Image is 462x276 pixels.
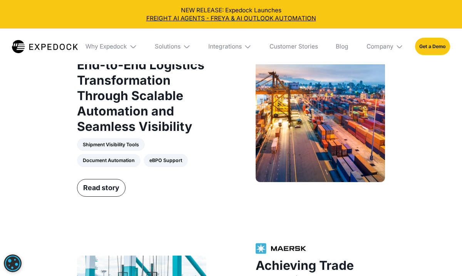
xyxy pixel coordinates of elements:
[77,179,126,197] a: Read story
[85,43,127,50] div: Why Expedock
[208,43,242,50] div: Integrations
[330,28,355,64] a: Blog
[149,28,196,64] div: Solutions
[6,14,456,23] a: FREIGHT AI AGENTS - FREYA & AI OUTLOOK AUTOMATION
[155,43,181,50] div: Solutions
[415,38,450,55] a: Get a Demo
[367,43,393,50] div: Company
[80,28,143,64] div: Why Expedock
[360,28,409,64] div: Company
[6,6,456,23] div: NEW RELEASE: Expedock Launches
[263,28,324,64] a: Customer Stories
[203,28,258,64] div: Integrations
[423,239,462,276] iframe: Chat Widget
[77,57,204,134] strong: End-to-End Logistics Transformation Through Scalable Automation and Seamless Visibility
